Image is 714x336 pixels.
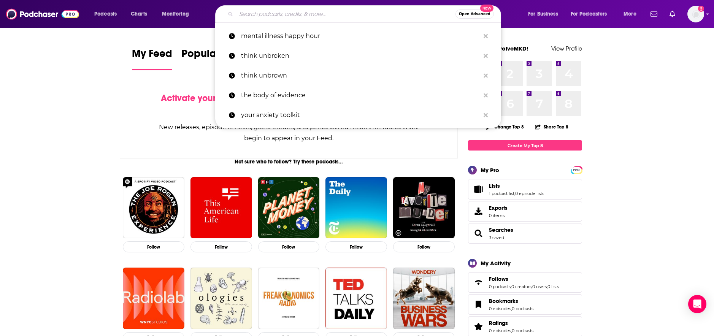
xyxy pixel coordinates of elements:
span: Lists [468,179,582,200]
div: Not sure who to follow? Try these podcasts... [120,158,458,165]
a: your anxiety toolkit [215,105,501,125]
div: New releases, episode reviews, guest credits, and personalized recommendations will begin to appe... [158,122,419,144]
a: Show notifications dropdown [666,8,678,21]
a: 0 creators [511,284,532,289]
span: Exports [489,204,508,211]
span: , [547,284,547,289]
button: Follow [258,241,320,252]
a: Bookmarks [471,299,486,310]
button: Open AdvancedNew [455,10,494,19]
span: 0 items [489,213,508,218]
svg: Add a profile image [698,6,704,12]
span: Logged in as EvolveMKD [687,6,704,22]
a: mental illness happy hour [215,26,501,46]
img: Planet Money [258,177,320,239]
a: the body of evidence [215,86,501,105]
img: The Daily [325,177,387,239]
span: Bookmarks [468,294,582,315]
p: mental illness happy hour [241,26,480,46]
a: think unbrown [215,66,501,86]
span: Searches [468,223,582,244]
a: 1 podcast list [489,191,514,196]
a: Lists [489,182,544,189]
a: Ratings [471,321,486,332]
button: Follow [325,241,387,252]
span: Lists [489,182,500,189]
span: Charts [131,9,147,19]
button: Follow [393,241,455,252]
img: Radiolab [123,268,184,329]
button: open menu [89,8,127,20]
span: Follows [468,272,582,293]
p: the body of evidence [241,86,480,105]
button: open menu [566,8,618,20]
a: Searches [489,227,513,233]
a: 0 podcasts [489,284,511,289]
span: , [514,191,515,196]
a: 3 saved [489,235,504,240]
button: Show profile menu [687,6,704,22]
a: Follows [471,277,486,288]
a: View Profile [551,45,582,52]
img: Business Wars [393,268,455,329]
span: , [511,306,512,311]
a: My Feed [132,47,172,70]
a: 0 episodes [489,306,511,311]
span: Popular Feed [181,47,246,65]
a: Create My Top 8 [468,140,582,151]
button: open menu [618,8,646,20]
a: 0 podcasts [512,306,533,311]
div: My Activity [481,260,511,267]
span: Bookmarks [489,298,518,304]
a: Searches [471,228,486,239]
a: Exports [468,201,582,222]
a: Lists [471,184,486,195]
a: PRO [572,167,581,173]
a: 0 episode lists [515,191,544,196]
img: Freakonomics Radio [258,268,320,329]
a: Podchaser - Follow, Share and Rate Podcasts [6,7,79,21]
img: User Profile [687,6,704,22]
img: The Joe Rogan Experience [123,177,184,239]
span: Podcasts [94,9,117,19]
button: open menu [523,8,568,20]
span: More [624,9,636,19]
button: Follow [123,241,184,252]
div: Open Intercom Messenger [688,295,706,313]
span: For Podcasters [571,9,607,19]
input: Search podcasts, credits, & more... [236,8,455,20]
a: 0 users [532,284,547,289]
p: your anxiety toolkit [241,105,480,125]
span: Exports [471,206,486,217]
span: Follows [489,276,508,282]
img: This American Life [190,177,252,239]
a: 0 podcasts [512,328,533,333]
button: Share Top 8 [535,119,569,134]
div: by following Podcasts, Creators, Lists, and other Users! [158,93,419,115]
img: TED Talks Daily [325,268,387,329]
p: think unbroken [241,46,480,66]
img: My Favorite Murder with Karen Kilgariff and Georgia Hardstark [393,177,455,239]
a: 0 lists [547,284,559,289]
span: For Business [528,9,558,19]
span: Open Advanced [459,12,490,16]
a: Bookmarks [489,298,533,304]
span: Monitoring [162,9,189,19]
div: My Pro [481,166,499,174]
span: Ratings [489,320,508,326]
span: New [480,5,494,12]
a: Ratings [489,320,533,326]
a: Popular Feed [181,47,246,70]
a: Show notifications dropdown [647,8,660,21]
img: Ologies with Alie Ward [190,268,252,329]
